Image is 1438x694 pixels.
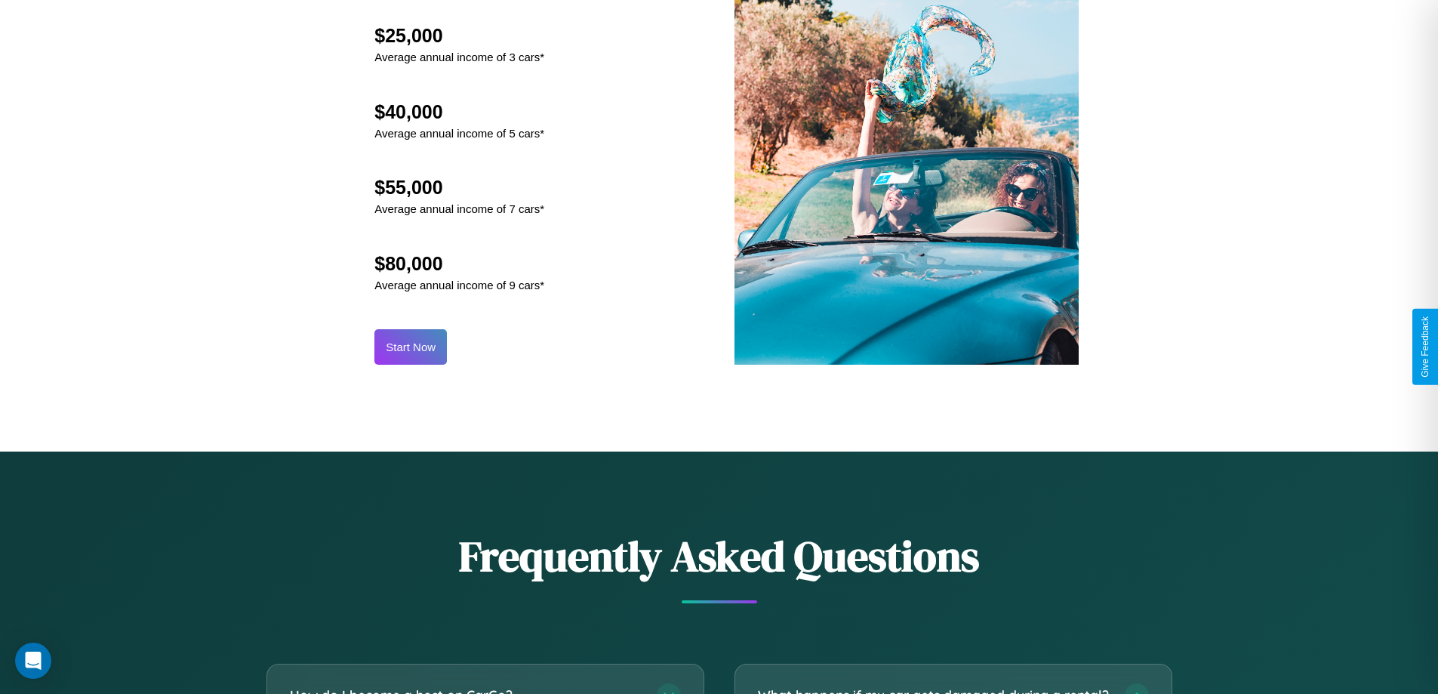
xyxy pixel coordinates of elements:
[374,101,544,123] h2: $40,000
[374,329,447,365] button: Start Now
[1420,316,1430,378] div: Give Feedback
[374,177,544,199] h2: $55,000
[15,643,51,679] div: Open Intercom Messenger
[374,123,544,143] p: Average annual income of 5 cars*
[374,25,544,47] h2: $25,000
[374,199,544,219] p: Average annual income of 7 cars*
[374,275,544,295] p: Average annual income of 9 cars*
[374,47,544,67] p: Average annual income of 3 cars*
[374,253,544,275] h2: $80,000
[266,527,1172,585] h2: Frequently Asked Questions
